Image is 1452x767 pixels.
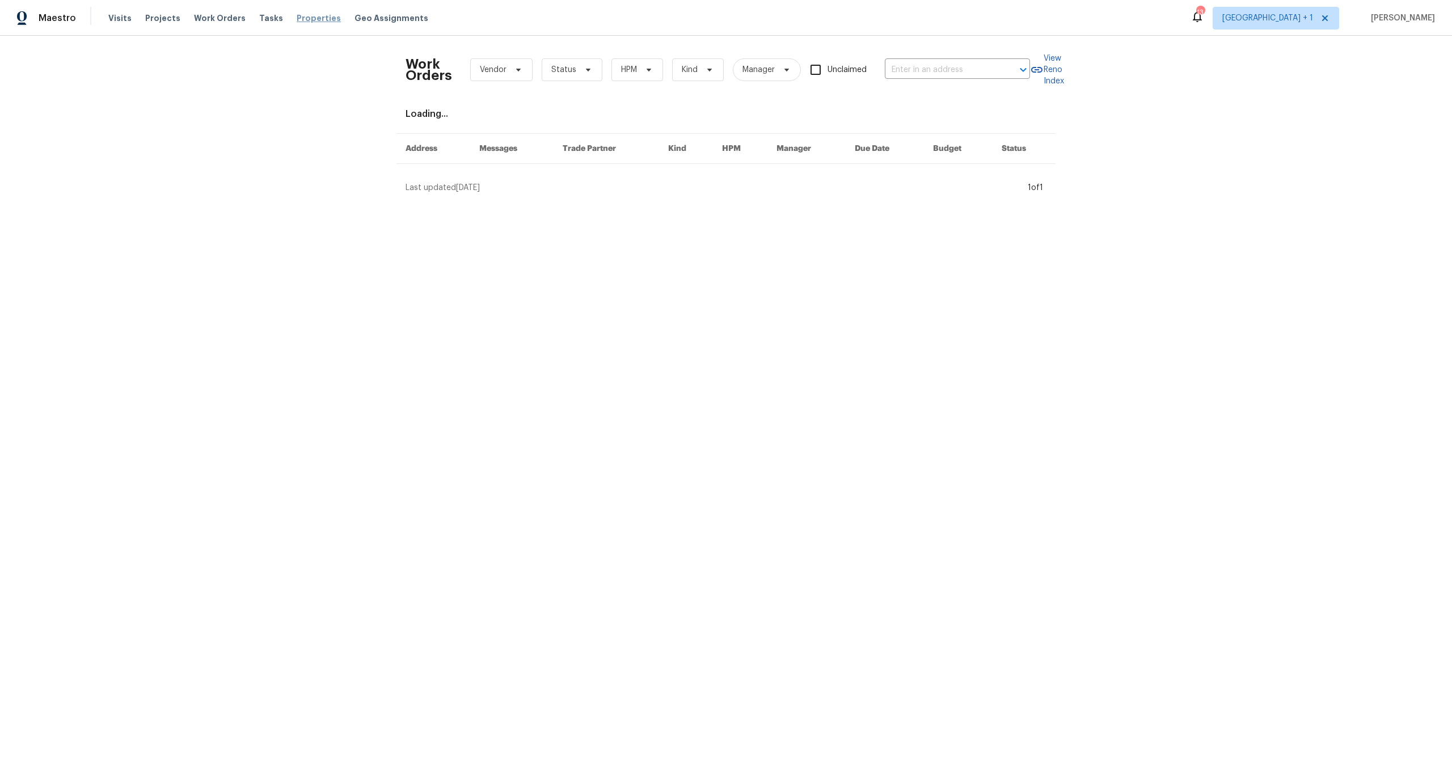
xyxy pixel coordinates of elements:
[554,134,660,164] th: Trade Partner
[659,134,713,164] th: Kind
[885,61,998,79] input: Enter in an address
[682,64,698,75] span: Kind
[713,134,767,164] th: HPM
[259,14,283,22] span: Tasks
[406,58,452,81] h2: Work Orders
[551,64,576,75] span: Status
[621,64,637,75] span: HPM
[145,12,180,24] span: Projects
[1196,7,1204,18] div: 13
[406,182,1024,193] div: Last updated
[1028,182,1043,193] div: 1 of 1
[1030,53,1064,87] a: View Reno Index
[406,108,1046,120] div: Loading...
[456,184,480,192] span: [DATE]
[297,12,341,24] span: Properties
[194,12,246,24] span: Work Orders
[742,64,775,75] span: Manager
[1366,12,1435,24] span: [PERSON_NAME]
[924,134,993,164] th: Budget
[396,134,470,164] th: Address
[846,134,924,164] th: Due Date
[828,64,867,76] span: Unclaimed
[354,12,428,24] span: Geo Assignments
[1222,12,1313,24] span: [GEOGRAPHIC_DATA] + 1
[1015,62,1031,78] button: Open
[767,134,846,164] th: Manager
[108,12,132,24] span: Visits
[470,134,554,164] th: Messages
[39,12,76,24] span: Maestro
[480,64,506,75] span: Vendor
[993,134,1056,164] th: Status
